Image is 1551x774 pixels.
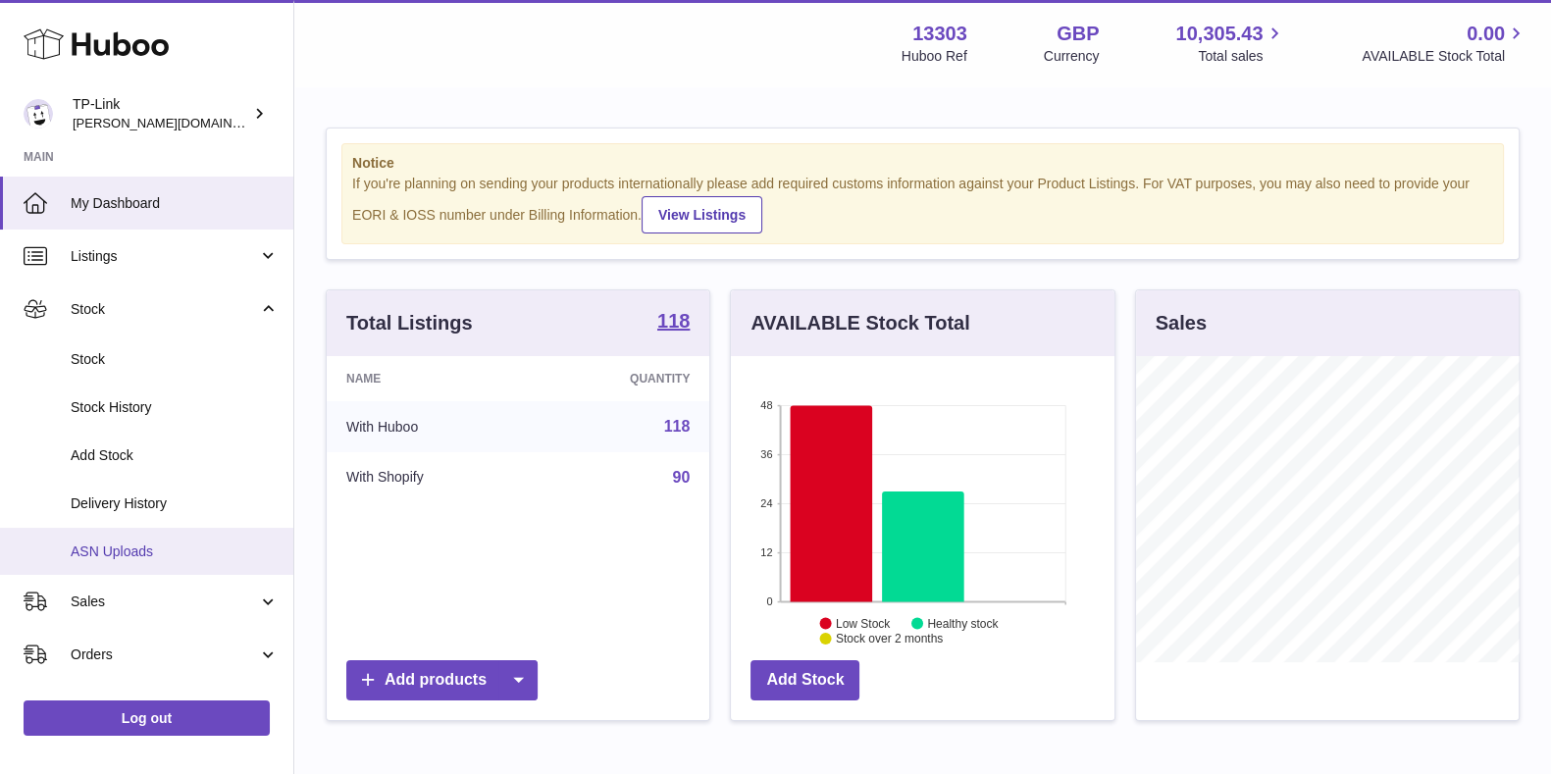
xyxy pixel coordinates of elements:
span: Delivery History [71,494,279,513]
div: Currency [1044,47,1100,66]
th: Quantity [533,356,709,401]
a: Log out [24,700,270,736]
h3: AVAILABLE Stock Total [750,310,969,336]
img: susie.li@tp-link.com [24,99,53,129]
div: If you're planning on sending your products internationally please add required customs informati... [352,175,1493,233]
span: 0.00 [1467,21,1505,47]
td: With Shopify [327,452,533,503]
strong: 118 [657,311,690,331]
span: My Dashboard [71,194,279,213]
span: Orders [71,645,258,664]
text: Stock over 2 months [836,632,943,645]
div: Huboo Ref [902,47,967,66]
td: With Huboo [327,401,533,452]
text: 12 [761,546,773,558]
a: Add products [346,660,538,700]
span: Add Stock [71,446,279,465]
span: Stock [71,350,279,369]
span: 10,305.43 [1175,21,1263,47]
span: Stock History [71,398,279,417]
a: Add Stock [750,660,859,700]
text: 0 [767,595,773,607]
strong: GBP [1057,21,1099,47]
strong: 13303 [912,21,967,47]
text: 24 [761,497,773,509]
span: AVAILABLE Stock Total [1362,47,1527,66]
text: 36 [761,448,773,460]
a: 90 [673,469,691,486]
div: TP-Link [73,95,249,132]
text: Healthy stock [928,616,1000,630]
text: Low Stock [836,616,891,630]
span: [PERSON_NAME][DOMAIN_NAME][EMAIL_ADDRESS][DOMAIN_NAME] [73,115,495,130]
strong: Notice [352,154,1493,173]
th: Name [327,356,533,401]
a: 10,305.43 Total sales [1175,21,1285,66]
a: 118 [657,311,690,335]
span: ASN Uploads [71,542,279,561]
a: View Listings [642,196,762,233]
span: Sales [71,593,258,611]
a: 0.00 AVAILABLE Stock Total [1362,21,1527,66]
span: Listings [71,247,258,266]
h3: Total Listings [346,310,473,336]
span: Total sales [1198,47,1285,66]
span: Stock [71,300,258,319]
h3: Sales [1156,310,1207,336]
text: 48 [761,399,773,411]
a: 118 [664,418,691,435]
